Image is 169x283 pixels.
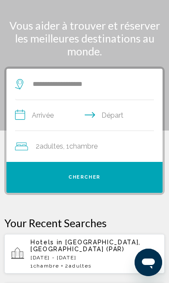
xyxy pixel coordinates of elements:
[69,263,92,269] span: Adultes
[31,239,141,253] span: [GEOGRAPHIC_DATA], [GEOGRAPHIC_DATA] (PAR)
[4,19,165,58] h1: Vous aider à trouver et réserver les meilleures destinations au monde.
[4,234,165,274] button: Hotels in [GEOGRAPHIC_DATA], [GEOGRAPHIC_DATA] (PAR)[DATE] - [DATE]1Chambre2Adultes
[63,140,98,152] span: , 1
[68,174,101,180] span: Chercher
[135,249,162,276] iframe: Bouton de lancement de la fenêtre de messagerie
[31,255,158,261] p: [DATE] - [DATE]
[40,142,63,150] span: Adultes
[6,69,163,193] div: Search widget
[36,140,63,152] span: 2
[69,142,98,150] span: Chambre
[6,162,163,193] button: Chercher
[31,263,59,269] span: 1
[34,263,59,269] span: Chambre
[6,131,163,162] button: Travelers: 2 adults, 0 children
[4,216,165,229] p: Your Recent Searches
[31,239,63,246] span: Hotels in
[15,100,154,131] button: Check in and out dates
[65,263,91,269] span: 2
